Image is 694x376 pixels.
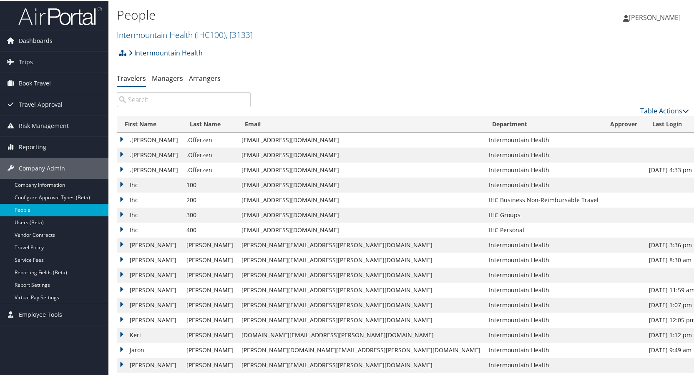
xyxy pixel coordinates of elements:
td: Intermountain Health [485,237,603,252]
a: Travelers [117,73,146,82]
td: 100 [182,177,237,192]
td: .Offerzen [182,162,237,177]
td: 400 [182,222,237,237]
td: Ihc [117,207,182,222]
a: [PERSON_NAME] [623,4,689,29]
td: [PERSON_NAME] [117,282,182,297]
th: Approver [603,115,645,132]
td: [PERSON_NAME] [182,342,237,357]
td: [PERSON_NAME][EMAIL_ADDRESS][PERSON_NAME][DOMAIN_NAME] [237,252,485,267]
td: [PERSON_NAME][EMAIL_ADDRESS][PERSON_NAME][DOMAIN_NAME] [237,282,485,297]
td: Intermountain Health [485,282,603,297]
td: Intermountain Health [485,177,603,192]
span: , [ 3133 ] [226,28,253,40]
td: [DOMAIN_NAME][EMAIL_ADDRESS][PERSON_NAME][DOMAIN_NAME] [237,327,485,342]
td: Intermountain Health [485,147,603,162]
td: [EMAIL_ADDRESS][DOMAIN_NAME] [237,177,485,192]
td: [PERSON_NAME] [182,237,237,252]
td: Intermountain Health [485,252,603,267]
td: 300 [182,207,237,222]
td: [EMAIL_ADDRESS][DOMAIN_NAME] [237,207,485,222]
td: .[PERSON_NAME] [117,132,182,147]
td: [PERSON_NAME][DOMAIN_NAME][EMAIL_ADDRESS][PERSON_NAME][DOMAIN_NAME] [237,342,485,357]
span: [PERSON_NAME] [629,12,681,21]
td: [PERSON_NAME][EMAIL_ADDRESS][PERSON_NAME][DOMAIN_NAME] [237,297,485,312]
td: Intermountain Health [485,327,603,342]
span: Dashboards [19,30,53,50]
td: [PERSON_NAME][EMAIL_ADDRESS][PERSON_NAME][DOMAIN_NAME] [237,312,485,327]
h1: People [117,5,498,23]
td: [EMAIL_ADDRESS][DOMAIN_NAME] [237,147,485,162]
td: Intermountain Health [485,342,603,357]
td: Keri [117,327,182,342]
td: IHC Business Non-Reimbursable Travel [485,192,603,207]
td: Ihc [117,222,182,237]
span: Employee Tools [19,303,62,324]
span: Risk Management [19,115,69,135]
td: [PERSON_NAME][EMAIL_ADDRESS][PERSON_NAME][DOMAIN_NAME] [237,357,485,372]
a: Intermountain Health [117,28,253,40]
td: [PERSON_NAME][EMAIL_ADDRESS][PERSON_NAME][DOMAIN_NAME] [237,267,485,282]
th: Last Name: activate to sort column descending [182,115,237,132]
td: Intermountain Health [485,267,603,282]
td: [PERSON_NAME] [117,267,182,282]
td: Jaron [117,342,182,357]
span: Book Travel [19,72,51,93]
td: .Offerzen [182,147,237,162]
td: [PERSON_NAME] [117,312,182,327]
a: Managers [152,73,183,82]
span: Company Admin [19,157,65,178]
td: .Offerzen [182,132,237,147]
span: Trips [19,51,33,72]
td: Intermountain Health [485,357,603,372]
a: Arrangers [189,73,221,82]
td: Intermountain Health [485,312,603,327]
td: Ihc [117,177,182,192]
td: [PERSON_NAME] [182,267,237,282]
td: Ihc [117,192,182,207]
td: Intermountain Health [485,132,603,147]
td: [PERSON_NAME] [117,297,182,312]
td: Intermountain Health [485,297,603,312]
td: 200 [182,192,237,207]
td: IHC Personal [485,222,603,237]
td: [PERSON_NAME] [182,297,237,312]
td: .[PERSON_NAME] [117,162,182,177]
td: [PERSON_NAME] [182,357,237,372]
td: .[PERSON_NAME] [117,147,182,162]
td: [PERSON_NAME] [117,252,182,267]
td: Intermountain Health [485,162,603,177]
span: ( IHC100 ) [195,28,226,40]
span: Travel Approval [19,93,63,114]
th: Email: activate to sort column ascending [237,115,485,132]
a: Table Actions [640,105,689,115]
td: IHC Groups [485,207,603,222]
td: [PERSON_NAME] [182,252,237,267]
img: airportal-logo.png [18,5,102,25]
td: [EMAIL_ADDRESS][DOMAIN_NAME] [237,162,485,177]
input: Search [117,91,251,106]
th: First Name: activate to sort column ascending [117,115,182,132]
td: [PERSON_NAME] [117,237,182,252]
td: [PERSON_NAME] [117,357,182,372]
td: [PERSON_NAME] [182,327,237,342]
a: Intermountain Health [128,44,203,60]
td: [PERSON_NAME] [182,282,237,297]
td: [PERSON_NAME] [182,312,237,327]
td: [EMAIL_ADDRESS][DOMAIN_NAME] [237,132,485,147]
th: Department: activate to sort column ascending [485,115,603,132]
td: [EMAIL_ADDRESS][DOMAIN_NAME] [237,192,485,207]
span: Reporting [19,136,46,157]
td: [PERSON_NAME][EMAIL_ADDRESS][PERSON_NAME][DOMAIN_NAME] [237,237,485,252]
td: [EMAIL_ADDRESS][DOMAIN_NAME] [237,222,485,237]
